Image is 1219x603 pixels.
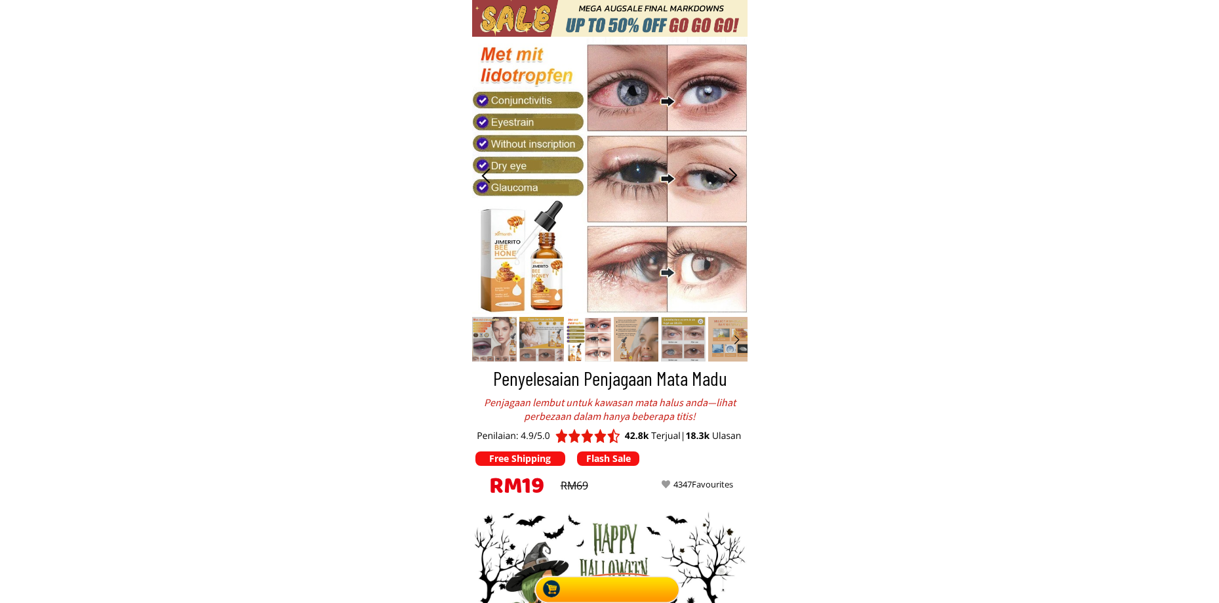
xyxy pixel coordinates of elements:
[475,451,565,466] p: Free Shipping
[489,470,570,508] h3: RM19
[475,364,745,393] h3: Penyelesaian Penjagaan Mata Madu
[577,451,639,466] p: Flash Sale
[673,478,748,491] div: 4347Favourites
[561,478,618,495] div: RM69
[482,396,738,423] div: Penjagaan lembut untuk kawasan mata halus anda—lihat perbezaan dalam hanya beberapa titis!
